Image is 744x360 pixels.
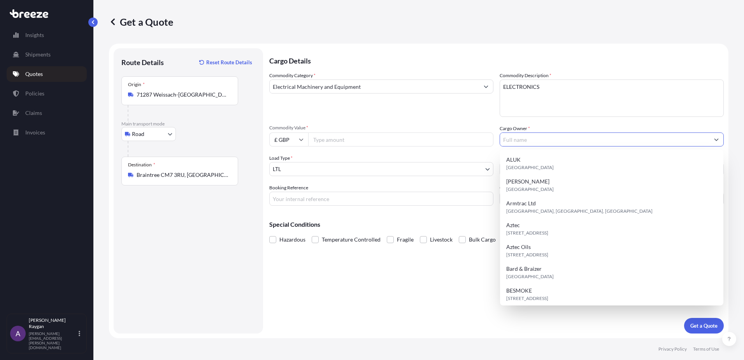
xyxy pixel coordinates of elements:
[322,234,381,245] span: Temperature Controlled
[29,331,77,350] p: [PERSON_NAME][EMAIL_ADDRESS][PERSON_NAME][DOMAIN_NAME]
[137,91,228,99] input: Origin
[269,192,493,206] input: Your internal reference
[25,109,42,117] p: Claims
[500,125,530,132] label: Cargo Owner
[500,132,709,146] input: Full name
[25,31,44,39] p: Insights
[206,58,252,66] p: Reset Route Details
[109,16,173,28] p: Get a Quote
[308,132,493,146] input: Type amount
[506,251,548,259] span: [STREET_ADDRESS]
[506,199,536,207] span: Armtrac Ltd
[25,51,51,58] p: Shipments
[269,221,724,228] p: Special Conditions
[128,162,155,168] div: Destination
[128,81,145,88] div: Origin
[132,130,144,138] span: Road
[500,184,527,192] label: Carrier Name
[500,154,724,161] span: Freight Cost
[690,322,718,330] p: Get a Quote
[269,184,308,192] label: Booking Reference
[693,346,719,352] p: Terms of Use
[430,234,453,245] span: Livestock
[469,234,496,245] span: Bulk Cargo
[506,265,542,273] span: Bard & Braizer
[506,229,548,237] span: [STREET_ADDRESS]
[506,156,521,164] span: ALUK
[506,185,554,193] span: [GEOGRAPHIC_DATA]
[25,129,45,136] p: Invoices
[506,273,554,281] span: [GEOGRAPHIC_DATA]
[25,70,43,78] p: Quotes
[479,79,493,94] button: Show suggestions
[16,330,20,337] span: A
[279,234,305,245] span: Hazardous
[709,132,723,146] button: Show suggestions
[25,90,44,97] p: Policies
[506,287,532,295] span: BESMOKE
[500,72,551,79] label: Commodity Description
[121,58,164,67] p: Route Details
[269,72,316,79] label: Commodity Category
[506,178,549,185] span: [PERSON_NAME]
[269,154,293,162] span: Load Type
[270,79,479,94] input: Select a commodity type
[506,164,554,171] span: [GEOGRAPHIC_DATA]
[29,317,77,330] p: [PERSON_NAME] Raygan
[121,127,176,141] button: Select transport
[269,48,724,72] p: Cargo Details
[397,234,414,245] span: Fragile
[269,125,493,131] span: Commodity Value
[506,221,520,229] span: Aztec
[137,171,228,179] input: Destination
[506,207,653,215] span: [GEOGRAPHIC_DATA], [GEOGRAPHIC_DATA], [GEOGRAPHIC_DATA]
[273,165,281,173] span: LTL
[506,295,548,302] span: [STREET_ADDRESS]
[500,192,724,206] input: Enter name
[121,121,255,127] p: Main transport mode
[658,346,687,352] p: Privacy Policy
[506,243,531,251] span: Aztec Oils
